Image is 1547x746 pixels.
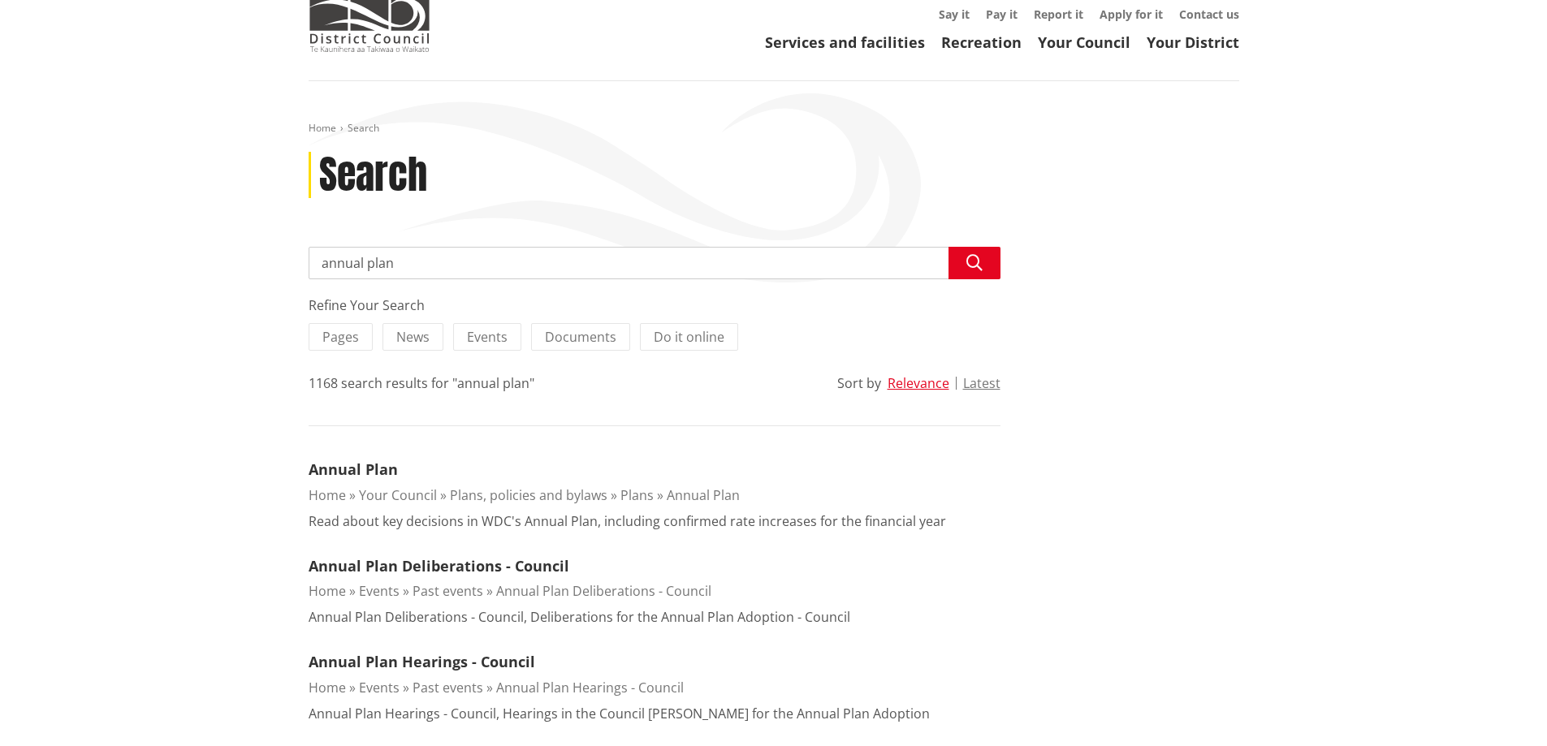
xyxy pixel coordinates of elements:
h1: Search [319,152,427,199]
a: Past events [413,679,483,696]
a: Your District [1147,32,1239,52]
a: Say it [939,6,970,22]
a: Home [309,486,346,504]
div: 1168 search results for "annual plan" [309,373,534,393]
a: Annual Plan Deliberations - Council [496,582,711,600]
a: Recreation [941,32,1022,52]
a: Annual Plan Deliberations - Council [309,556,569,576]
span: Search [348,121,379,135]
p: Annual Plan Deliberations - Council, Deliberations for the Annual Plan Adoption - Council [309,607,850,627]
p: Read about key decisions in WDC's Annual Plan, including confirmed rate increases for the financi... [309,511,946,531]
a: Home [309,582,346,600]
span: Documents [545,328,616,346]
a: Events [359,582,400,600]
a: Plans, policies and bylaws [450,486,607,504]
a: Annual Plan [667,486,740,504]
a: Events [359,679,400,696]
nav: breadcrumb [309,122,1239,136]
a: Home [309,679,346,696]
p: Annual Plan Hearings - Council, Hearings in the Council [PERSON_NAME] for the Annual Plan Adoption [309,704,930,723]
div: Sort by [837,373,881,393]
a: Annual Plan [309,459,398,479]
a: Pay it [986,6,1018,22]
a: Apply for it [1100,6,1163,22]
div: Refine Your Search [309,295,1000,315]
a: Plans [620,486,654,504]
button: Latest [963,376,1000,390]
a: Your Council [1038,32,1130,52]
a: Annual Plan Hearings - Council [496,679,684,696]
a: Services and facilities [765,32,925,52]
span: Pages [322,328,359,346]
span: Do it online [654,328,724,346]
span: News [396,328,430,346]
span: Events [467,328,508,346]
input: Search input [309,247,1000,279]
iframe: Messenger Launcher [1472,678,1531,736]
a: Home [309,121,336,135]
a: Annual Plan Hearings - Council [309,652,535,671]
a: Contact us [1179,6,1239,22]
a: Your Council [359,486,437,504]
a: Past events [413,582,483,600]
a: Report it [1034,6,1083,22]
button: Relevance [888,376,949,390]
